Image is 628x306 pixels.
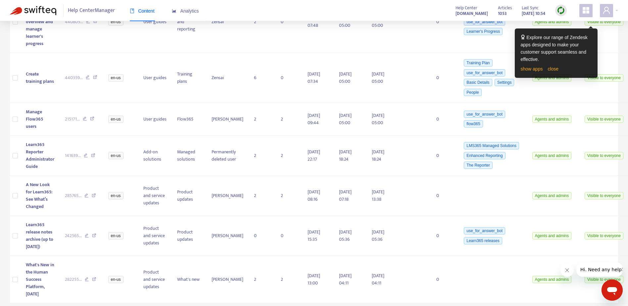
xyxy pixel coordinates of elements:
span: en-us [108,116,123,123]
span: 282255 ... [65,276,82,283]
span: [DATE] 08:16 [308,188,320,203]
span: [DATE] 07:48 [308,14,320,29]
div: Explore our range of Zendesk apps designed to make your customer support seamless and effective. [521,34,592,63]
span: use_for_answer_bot [464,18,505,25]
span: Agents and admins [532,152,572,159]
strong: [DATE] 10:54 [522,10,545,17]
a: show apps [521,66,543,72]
span: Create training plans [26,70,54,85]
span: Content [130,8,155,14]
span: [DATE] 05:00 [372,112,384,127]
span: What's New in the Human Success Platform, [DATE] [26,261,54,298]
td: 0 [431,136,458,176]
td: [PERSON_NAME] [206,176,249,216]
td: Training plans [172,53,206,103]
td: Product and service updates [138,216,172,256]
span: [DATE] 04:11 [339,272,352,287]
td: 2 [249,256,275,303]
td: User guides [138,53,172,103]
span: en-us [108,74,123,81]
span: Agents and admins [532,276,572,283]
span: Visible to everyone [585,232,623,239]
span: user [603,6,610,14]
span: Articles [498,4,512,12]
span: Manage Flow365 users [26,108,43,130]
td: 2 [275,176,302,216]
span: appstore [582,6,590,14]
span: People [464,89,481,96]
span: Learn365 Reporter Administrator Guide [26,141,54,170]
td: What's new [172,256,206,303]
td: 2 [275,103,302,136]
span: [DATE] 07:34 [308,70,320,85]
td: 2 [249,103,275,136]
span: [DATE] 04:11 [372,272,384,287]
span: Learn365 releases [464,237,502,244]
span: en-us [108,152,123,159]
span: LMS365 Managed Solutions [464,142,519,149]
td: 2 [275,136,302,176]
span: [DATE] 05:00 [339,112,352,127]
span: area-chart [172,9,176,13]
span: Last Sync [522,4,539,12]
span: [DATE] 07:18 [339,188,352,203]
td: 0 [431,103,458,136]
td: Add-on solutions [138,136,172,176]
strong: 1053 [498,10,507,17]
span: [DATE] 05:00 [339,14,352,29]
img: Swifteq [10,6,56,15]
span: Help Center Manager [68,4,115,17]
span: [DATE] 13:00 [308,272,320,287]
span: [DATE] 05:36 [372,228,384,243]
strong: [DOMAIN_NAME] [456,10,488,17]
td: 6 [249,53,275,103]
span: Enhanced Reporting [464,152,505,159]
td: [PERSON_NAME] [206,256,249,303]
span: [DATE] 05:00 [372,14,384,29]
td: Managed solutions [172,136,206,176]
td: 0 [431,256,458,303]
td: Product updates [172,176,206,216]
td: Zensai [206,53,249,103]
span: en-us [108,192,123,199]
span: [DATE] 15:35 [308,228,320,243]
td: 2 [249,176,275,216]
span: Agents and admins [532,18,572,25]
span: en-us [108,232,123,239]
td: 0 [431,176,458,216]
td: 0 [431,53,458,103]
td: Product and service updates [138,256,172,303]
span: Analytics [172,8,199,14]
span: 440359 ... [65,74,83,81]
span: Training Plan [464,59,492,67]
td: Permanently deleted user [206,136,249,176]
span: [DATE] 05:36 [339,228,352,243]
span: Visible to everyone [585,74,623,81]
td: Flow365 [172,103,206,136]
span: Learn365 release notes archive (up to [DATE]) [26,221,53,250]
span: use_for_answer_bot [464,227,505,234]
td: 0 [249,216,275,256]
span: [DATE] 22:17 [308,148,320,163]
span: 285765 ... [65,192,81,199]
span: Agents and admins [532,192,572,199]
span: en-us [108,276,123,283]
img: sync.dc5367851b00ba804db3.png [557,6,565,15]
span: 242565 ... [65,232,82,239]
a: close [548,66,558,72]
span: Visible to everyone [585,276,623,283]
span: Basic Details [464,79,492,86]
span: [DATE] 18:24 [339,148,352,163]
span: [DATE] 13:38 [372,188,384,203]
span: Visible to everyone [585,192,623,199]
td: User guides [138,103,172,136]
span: A New Look for Learn365: See What’s Changed [26,181,52,210]
td: Product and service updates [138,176,172,216]
span: [DATE] 05:00 [372,70,384,85]
td: 0 [275,53,302,103]
span: Learner's Progress [464,28,503,35]
span: Visible to everyone [585,18,623,25]
span: use_for_answer_bot [464,111,505,118]
iframe: Close message [560,264,574,277]
span: use_for_answer_bot [464,69,505,76]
